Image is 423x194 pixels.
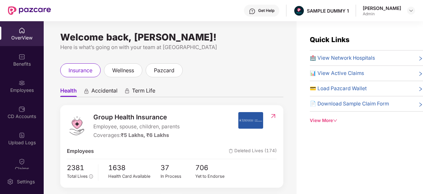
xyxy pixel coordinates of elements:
[249,8,256,15] img: svg+xml;base64,PHN2ZyBpZD0iSGVscC0zMngzMiIgeG1sbnM9Imh0dHA6Ly93d3cudzMub3JnLzIwMDAvc3ZnIiB3aWR0aD...
[60,34,283,40] div: Welcome back, [PERSON_NAME]!
[418,86,423,93] span: right
[408,8,414,13] img: svg+xml;base64,PHN2ZyBpZD0iRHJvcGRvd24tMzJ4MzIiIHhtbG5zPSJodHRwOi8vd3d3LnczLm9yZy8yMDAwL3N2ZyIgd2...
[60,87,77,97] span: Health
[67,147,94,155] span: Employees
[161,162,196,173] span: 37
[67,174,88,179] span: Total Lives
[19,53,25,60] img: svg+xml;base64,PHN2ZyBpZD0iQmVuZWZpdHMiIHhtbG5zPSJodHRwOi8vd3d3LnczLm9yZy8yMDAwL3N2ZyIgd2lkdGg9Ij...
[363,5,401,11] div: [PERSON_NAME]
[294,6,304,16] img: Pazcare_Alternative_logo-01-01.png
[229,149,233,153] img: deleteIcon
[67,162,93,173] span: 2381
[108,173,161,180] div: Health Card Available
[418,55,423,62] span: right
[238,112,263,129] img: insurerIcon
[93,123,180,131] span: Employee, spouse, children, parents
[132,87,155,97] span: Term Life
[91,87,117,97] span: Accidental
[418,71,423,77] span: right
[19,80,25,86] img: svg+xml;base64,PHN2ZyBpZD0iRW1wbG95ZWVzIiB4bWxucz0iaHR0cDovL3d3dy53My5vcmcvMjAwMC9zdmciIHdpZHRoPS...
[154,66,174,75] span: pazcard
[19,132,25,139] img: svg+xml;base64,PHN2ZyBpZD0iVXBsb2FkX0xvZ3MiIGRhdGEtbmFtZT0iVXBsb2FkIExvZ3MiIHhtbG5zPSJodHRwOi8vd3...
[19,158,25,165] img: svg+xml;base64,PHN2ZyBpZD0iQ2xhaW0iIHhtbG5zPSJodHRwOi8vd3d3LnczLm9yZy8yMDAwL3N2ZyIgd2lkdGg9IjIwIi...
[307,8,349,14] div: SAMPLE DUMMY 1
[108,162,161,173] span: 1638
[112,66,134,75] span: wellness
[333,118,337,123] span: down
[258,8,274,13] div: Get Help
[310,54,375,62] span: 🏥 View Network Hospitals
[19,27,25,34] img: svg+xml;base64,PHN2ZyBpZD0iSG9tZSIgeG1sbnM9Imh0dHA6Ly93d3cudzMub3JnLzIwMDAvc3ZnIiB3aWR0aD0iMjAiIG...
[83,88,89,94] div: animation
[8,6,51,15] img: New Pazcare Logo
[19,106,25,112] img: svg+xml;base64,PHN2ZyBpZD0iQ0RfQWNjb3VudHMiIGRhdGEtbmFtZT0iQ0QgQWNjb3VudHMiIHhtbG5zPSJodHRwOi8vd3...
[69,66,92,75] span: insurance
[15,178,37,185] div: Settings
[229,147,277,155] span: Deleted Lives (174)
[270,113,277,119] img: RedirectIcon
[310,35,350,44] span: Quick Links
[418,101,423,108] span: right
[93,131,180,139] div: Coverages:
[310,69,364,77] span: 📊 View Active Claims
[195,162,230,173] span: 706
[310,85,367,93] span: 💳 Load Pazcard Wallet
[195,173,230,180] div: Yet to Endorse
[363,11,401,17] div: Admin
[67,116,87,136] img: logo
[161,173,196,180] div: In Process
[310,100,389,108] span: 📄 Download Sample Claim Form
[121,132,169,138] span: ₹5 Lakhs, ₹6 Lakhs
[60,43,283,51] div: Here is what’s going on with your team at [GEOGRAPHIC_DATA]
[89,174,93,178] span: info-circle
[7,178,14,185] img: svg+xml;base64,PHN2ZyBpZD0iU2V0dGluZy0yMHgyMCIgeG1sbnM9Imh0dHA6Ly93d3cudzMub3JnLzIwMDAvc3ZnIiB3aW...
[310,117,423,124] div: View More
[93,112,180,122] span: Group Health Insurance
[124,88,130,94] div: animation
